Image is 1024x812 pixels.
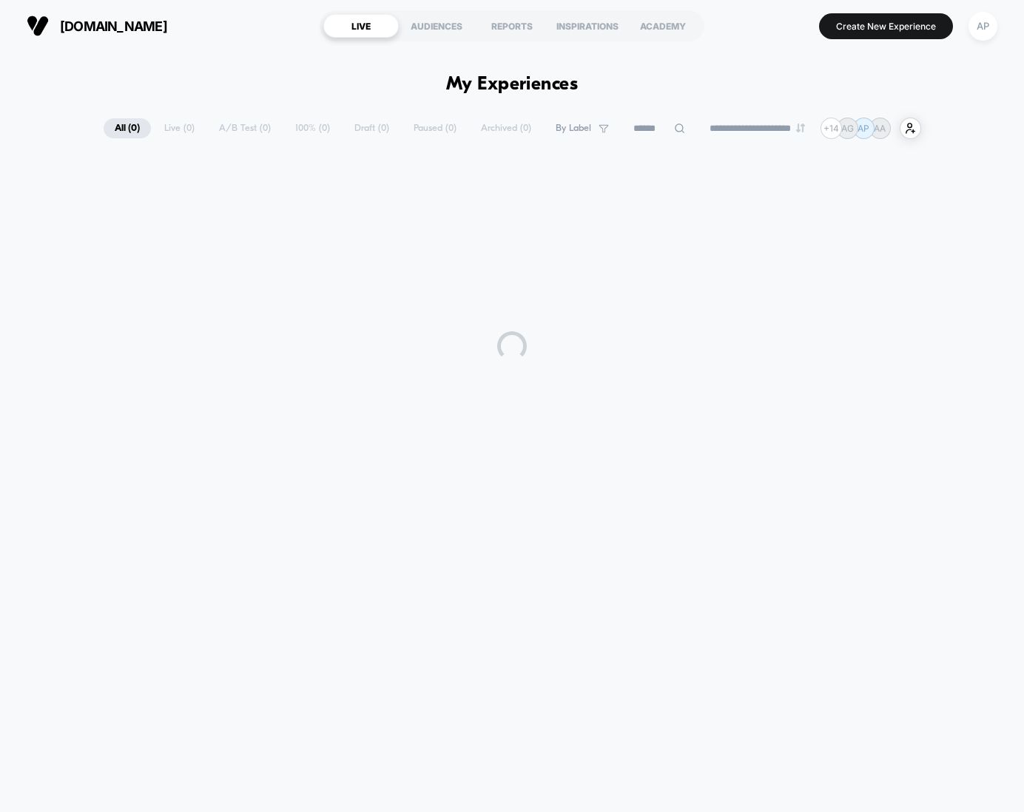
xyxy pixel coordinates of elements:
[796,124,805,132] img: end
[841,123,854,134] p: AG
[60,18,167,34] span: [DOMAIN_NAME]
[104,118,151,138] span: All ( 0 )
[556,123,591,134] span: By Label
[964,11,1002,41] button: AP
[821,118,842,139] div: + 14
[969,12,997,41] div: AP
[625,14,701,38] div: ACADEMY
[399,14,474,38] div: AUDIENCES
[446,74,579,95] h1: My Experiences
[27,15,49,37] img: Visually logo
[819,13,953,39] button: Create New Experience
[22,14,172,38] button: [DOMAIN_NAME]
[550,14,625,38] div: INSPIRATIONS
[874,123,886,134] p: AA
[474,14,550,38] div: REPORTS
[323,14,399,38] div: LIVE
[858,123,869,134] p: AP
